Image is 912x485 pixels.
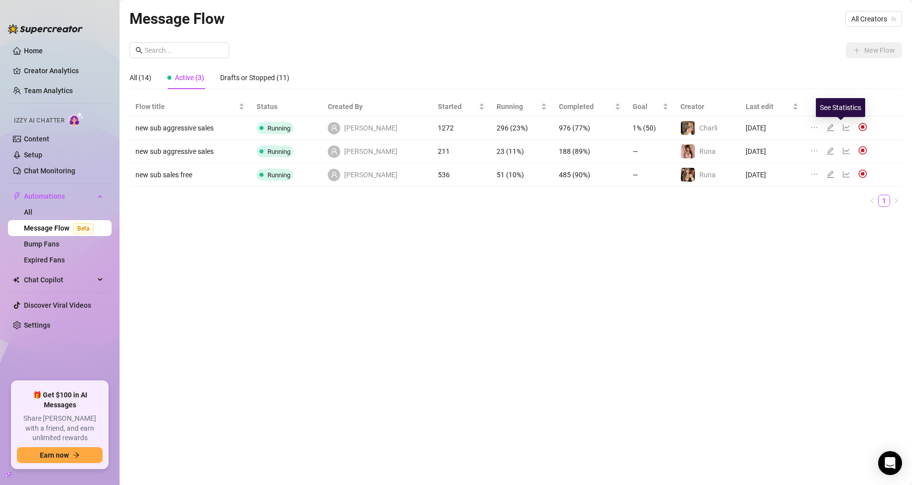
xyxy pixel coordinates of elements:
[17,390,103,410] span: 🎁 Get $100 in AI Messages
[130,7,225,30] article: Message Flow
[24,301,91,309] a: Discover Viral Videos
[13,192,21,200] span: thunderbolt
[432,97,491,117] th: Started
[681,168,695,182] img: Runa
[858,122,867,131] img: svg%3e
[331,171,338,178] span: user
[251,97,322,117] th: Status
[627,163,674,187] td: —
[331,124,338,131] span: user
[553,140,627,163] td: 188 (89%)
[24,272,95,288] span: Chat Copilot
[891,16,897,22] span: team
[17,447,103,463] button: Earn nowarrow-right
[24,135,49,143] a: Content
[491,97,553,117] th: Running
[846,42,902,58] button: New Flow
[24,188,95,204] span: Automations
[890,195,902,207] li: Next Page
[553,117,627,140] td: 976 (77%)
[740,97,804,117] th: Last edit
[699,124,717,132] span: Charli
[746,101,790,112] span: Last edit
[893,198,899,204] span: right
[810,147,818,155] span: ellipsis
[24,256,65,264] a: Expired Fans
[491,163,553,187] td: 51 (10%)
[130,117,251,140] td: new sub aggressive sales
[24,208,32,216] a: All
[740,117,804,140] td: [DATE]
[130,163,251,187] td: new sub sales free
[220,72,289,83] div: Drafts or Stopped (11)
[331,148,338,155] span: user
[842,123,850,131] span: line-chart
[130,140,251,163] td: new sub aggressive sales
[491,117,553,140] td: 296 (23%)
[878,451,902,475] div: Open Intercom Messenger
[627,140,674,163] td: —
[866,195,878,207] li: Previous Page
[866,195,878,207] button: left
[5,471,12,478] span: build
[17,414,103,443] span: Share [PERSON_NAME] with a friend, and earn unlimited rewards
[553,97,627,117] th: Completed
[144,45,223,56] input: Search...
[13,276,19,283] img: Chat Copilot
[432,140,491,163] td: 211
[438,101,477,112] span: Started
[699,171,716,179] span: Runa
[73,223,94,234] span: Beta
[681,121,695,135] img: Charli
[627,117,674,140] td: 1% (50)
[24,167,75,175] a: Chat Monitoring
[432,117,491,140] td: 1272
[344,146,397,157] span: [PERSON_NAME]
[24,63,104,79] a: Creator Analytics
[267,171,290,179] span: Running
[24,321,50,329] a: Settings
[879,195,890,206] a: 1
[878,195,890,207] li: 1
[68,112,84,126] img: AI Chatter
[8,24,83,34] img: logo-BBDzfeDw.svg
[322,97,432,117] th: Created By
[826,123,834,131] span: edit
[699,147,716,155] span: Runa
[740,163,804,187] td: [DATE]
[73,452,80,459] span: arrow-right
[135,101,237,112] span: Flow title
[826,147,834,155] span: edit
[842,147,850,155] span: line-chart
[40,451,69,459] span: Earn now
[24,47,43,55] a: Home
[842,170,850,178] span: line-chart
[24,87,73,95] a: Team Analytics
[674,97,740,117] th: Creator
[175,74,204,82] span: Active (3)
[633,101,660,112] span: Goal
[810,123,818,131] span: ellipsis
[24,240,59,248] a: Bump Fans
[851,11,896,26] span: All Creators
[267,148,290,155] span: Running
[497,101,539,112] span: Running
[135,47,142,54] span: search
[816,98,865,117] div: See Statistics
[740,140,804,163] td: [DATE]
[267,124,290,132] span: Running
[869,198,875,204] span: left
[826,170,834,178] span: edit
[130,72,151,83] div: All (14)
[130,97,251,117] th: Flow title
[344,169,397,180] span: [PERSON_NAME]
[890,195,902,207] button: right
[681,144,695,158] img: Runa
[858,146,867,155] img: svg%3e
[491,140,553,163] td: 23 (11%)
[559,101,613,112] span: Completed
[24,224,98,232] a: Message FlowBeta
[627,97,674,117] th: Goal
[14,116,64,125] span: Izzy AI Chatter
[858,169,867,178] img: svg%3e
